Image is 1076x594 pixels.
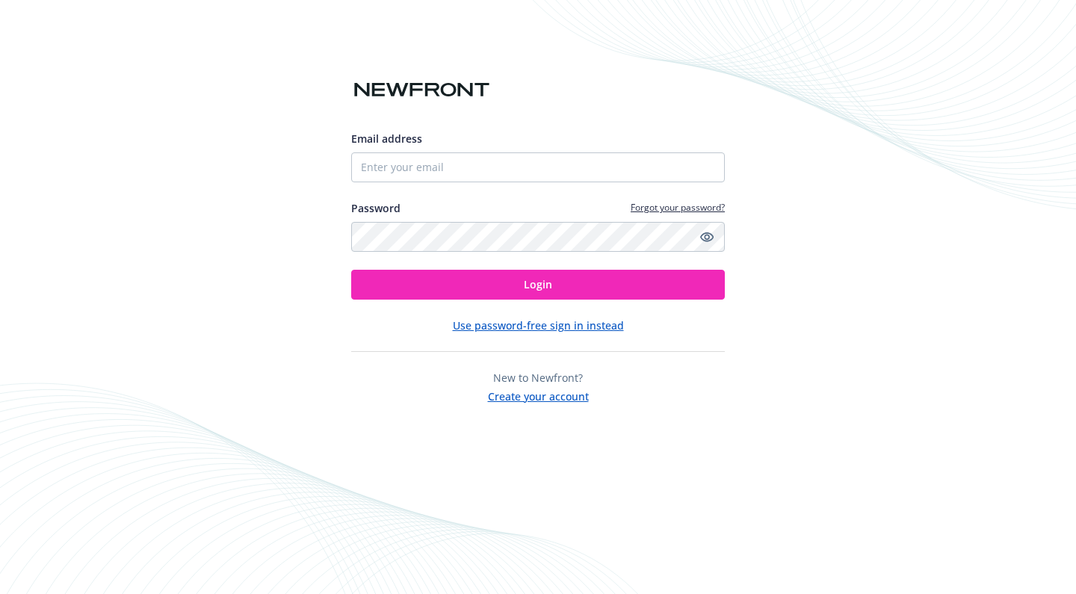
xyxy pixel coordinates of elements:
[351,222,725,252] input: Enter your password
[351,270,725,300] button: Login
[524,277,552,291] span: Login
[351,132,422,146] span: Email address
[698,228,716,246] a: Show password
[488,386,589,404] button: Create your account
[351,77,492,103] img: Newfront logo
[631,201,725,214] a: Forgot your password?
[493,371,583,385] span: New to Newfront?
[351,152,725,182] input: Enter your email
[453,318,624,333] button: Use password-free sign in instead
[351,200,401,216] label: Password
